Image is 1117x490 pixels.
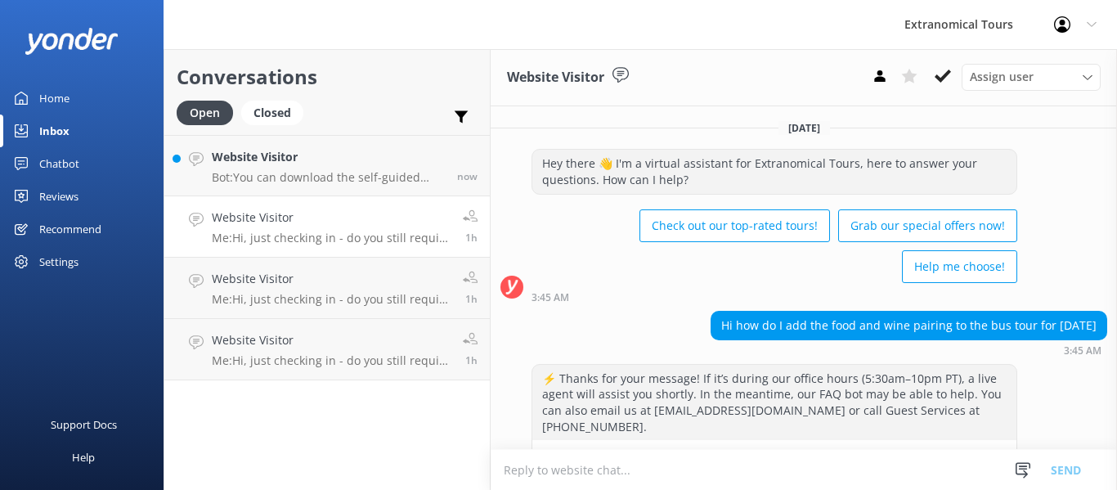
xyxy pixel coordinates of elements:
[72,441,95,474] div: Help
[39,115,70,147] div: Inbox
[212,231,451,245] p: Me: Hi, just checking in - do you still require assistance from our team on this? Thank you.
[177,61,478,92] h2: Conversations
[711,312,1106,339] div: Hi how do I add the food and wine pairing to the bus tour for [DATE]
[39,180,79,213] div: Reviews
[457,169,478,183] span: Aug 29 2025 07:39pm (UTC -07:00) America/Tijuana
[532,293,569,303] strong: 3:45 AM
[639,209,830,242] button: Check out our top-rated tours!
[164,319,490,380] a: Website VisitorMe:Hi, just checking in - do you still require assistance from our team on this? T...
[465,231,478,245] span: Aug 29 2025 06:10pm (UTC -07:00) America/Tijuana
[212,331,451,349] h4: Website Visitor
[177,103,241,121] a: Open
[465,292,478,306] span: Aug 29 2025 06:10pm (UTC -07:00) America/Tijuana
[970,68,1034,86] span: Assign user
[39,245,79,278] div: Settings
[51,408,117,441] div: Support Docs
[902,250,1017,283] button: Help me choose!
[711,344,1107,356] div: Aug 29 2025 12:45pm (UTC -07:00) America/Tijuana
[1064,346,1101,356] strong: 3:45 AM
[177,101,233,125] div: Open
[212,292,451,307] p: Me: Hi, just checking in - do you still require assistance from our team on this? Thank you.
[39,147,79,180] div: Chatbot
[212,353,451,368] p: Me: Hi, just checking in - do you still require assistance from our team on this? Thank you.
[532,150,1016,193] div: Hey there 👋 I'm a virtual assistant for Extranomical Tours, here to answer your questions. How ca...
[241,103,312,121] a: Closed
[212,170,445,185] p: Bot: You can download the self-guided audio tours by following these steps: 1. Install VoiceMap f...
[241,101,303,125] div: Closed
[164,135,490,196] a: Website VisitorBot:You can download the self-guided audio tours by following these steps: 1. Inst...
[838,209,1017,242] button: Grab our special offers now!
[532,365,1016,440] div: ⚡ Thanks for your message! If it’s during our office hours (5:30am–10pm PT), a live agent will as...
[532,440,1016,473] button: 📩 Contact me by email
[212,209,451,227] h4: Website Visitor
[532,291,1017,303] div: Aug 29 2025 12:45pm (UTC -07:00) America/Tijuana
[164,258,490,319] a: Website VisitorMe:Hi, just checking in - do you still require assistance from our team on this? T...
[212,270,451,288] h4: Website Visitor
[164,196,490,258] a: Website VisitorMe:Hi, just checking in - do you still require assistance from our team on this? T...
[212,148,445,166] h4: Website Visitor
[962,64,1101,90] div: Assign User
[507,67,604,88] h3: Website Visitor
[39,82,70,115] div: Home
[465,353,478,367] span: Aug 29 2025 06:10pm (UTC -07:00) America/Tijuana
[25,28,119,55] img: yonder-white-logo.png
[39,213,101,245] div: Recommend
[778,121,830,135] span: [DATE]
